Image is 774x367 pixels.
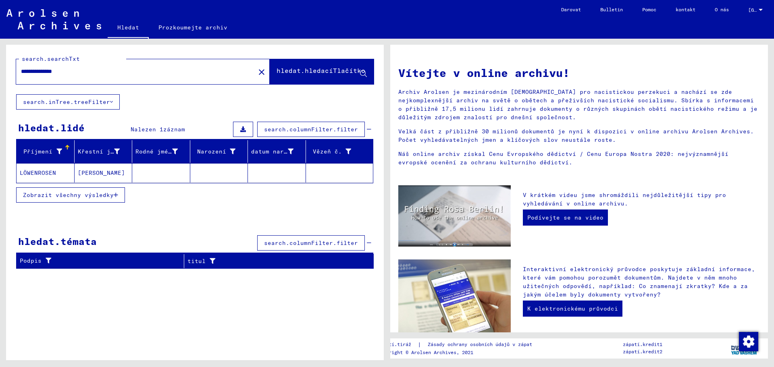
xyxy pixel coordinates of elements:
font: Copyright © Arolsen Archives, 2021 [377,349,473,355]
div: titul [187,255,364,267]
font: Prozkoumejte archiv [158,24,227,31]
a: zápatí.tiráž [377,340,418,349]
font: datum narození [251,148,302,155]
button: Jasný [254,64,270,80]
a: K elektronickému průvodci [523,301,622,317]
font: Bulletin [600,6,623,12]
font: Podpis [20,257,42,264]
font: K elektronickému průvodci [527,305,618,312]
button: search.inTree.treeFilter [16,94,120,110]
font: zápatí.kredit2 [623,348,662,355]
font: Náš online archiv získal Cenu Evropského dědictví / Cenu Europa Nostra 2020: nejvýznamnější evrop... [398,150,728,166]
div: Rodné jméno [135,145,190,158]
font: záznam [163,126,185,133]
img: video.jpg [398,185,511,247]
font: Vězeň č. [313,148,342,155]
img: Arolsen_neg.svg [6,9,101,29]
font: V krátkém videu jsme shromáždili nejdůležitější tipy pro vyhledávání v online archivu. [523,191,726,207]
font: Rodné jméno [135,148,175,155]
mat-header-cell: datum narození [248,140,306,163]
font: search.columnFilter.filter [264,126,358,133]
font: Narození [197,148,226,155]
a: Hledat [108,18,149,39]
mat-icon: close [257,67,266,77]
button: Zobrazit všechny výsledky [16,187,125,203]
img: eguide.jpg [398,259,511,334]
font: hledat.hledacíTlačítko [277,66,365,75]
font: [PERSON_NAME] [78,169,125,176]
mat-header-cell: Vězeň č. [306,140,373,163]
font: Vítejte v online archivu! [398,66,570,80]
font: Nalezen 1 [131,126,163,133]
div: Příjmení [20,145,74,158]
font: | [418,341,421,348]
div: Vězeň č. [309,145,364,158]
font: search.searchTxt [22,55,80,62]
font: zápatí.tiráž [377,341,411,347]
a: Podívejte se na video [523,209,608,226]
button: search.columnFilter.filter [257,235,365,251]
font: Interaktivní elektronický průvodce poskytuje základní informace, které vám pomohou porozumět doku... [523,265,755,298]
font: Zobrazit všechny výsledky [23,191,114,199]
div: Podpis [20,255,184,267]
a: Zásady ochrany osobních údajů v zápatí [421,340,545,349]
font: Zásady ochrany osobních údajů v zápatí [428,341,535,347]
font: Příjmení [23,148,52,155]
font: titul [187,257,206,265]
font: Křestní jméno [78,148,125,155]
font: Podívejte se na video [527,214,603,221]
font: Velká část z přibližně 30 milionů dokumentů je nyní k dispozici v online archivu Arolsen Archives... [398,128,754,143]
button: hledat.hledacíTlačítko [270,59,374,84]
font: hledat.témata [18,235,97,247]
mat-header-cell: Narození [190,140,248,163]
font: Hledat [117,24,139,31]
font: hledat.lidé [18,122,85,134]
font: Darovat [561,6,581,12]
mat-header-cell: Příjmení [17,140,75,163]
img: Změna souhlasu [739,332,758,351]
mat-header-cell: Křestní jméno [75,140,133,163]
font: zápatí.kredit1 [623,341,662,347]
div: datum narození [251,145,306,158]
font: LÖWENROSEN [20,169,56,176]
a: Prozkoumejte archiv [149,18,237,37]
img: yv_logo.png [729,338,759,358]
font: search.columnFilter.filter [264,239,358,247]
mat-header-cell: Rodné jméno [132,140,190,163]
font: Pomoc [642,6,656,12]
font: O nás [715,6,729,12]
div: Křestní jméno [78,145,132,158]
font: search.inTree.treeFilter [23,98,110,106]
font: Archiv Arolsen je mezinárodním [DEMOGRAPHIC_DATA] pro nacistickou perzekuci a nachází se zde nejk... [398,88,757,121]
font: kontakt [676,6,695,12]
div: Narození [193,145,248,158]
button: search.columnFilter.filter [257,122,365,137]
